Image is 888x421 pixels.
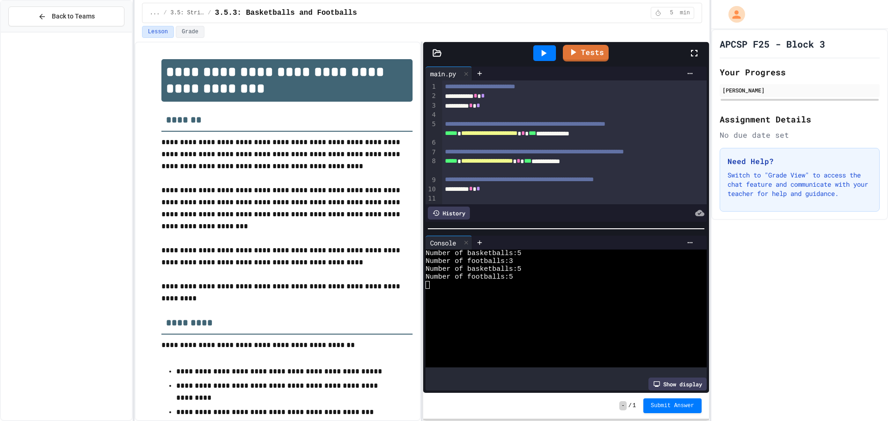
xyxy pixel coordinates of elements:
span: / [163,9,166,17]
span: 1 [633,402,636,409]
span: min [680,9,690,17]
button: Grade [176,26,204,38]
div: No due date set [720,129,880,140]
div: Console [425,238,461,248]
button: Back to Teams [8,6,124,26]
span: - [619,401,626,410]
span: Submit Answer [651,402,694,409]
span: ... [150,9,160,17]
div: 10 [425,185,437,194]
a: Tests [563,45,609,61]
span: 3.5.3: Basketballs and Footballs [215,7,357,18]
div: [PERSON_NAME] [722,86,877,94]
div: History [428,207,470,220]
h2: Your Progress [720,66,880,79]
span: Number of footballs:5 [425,273,513,281]
div: 12 [425,203,437,213]
div: 6 [425,138,437,147]
div: 9 [425,176,437,185]
span: Number of footballs:3 [425,257,513,265]
h1: APCSP F25 - Block 3 [720,37,825,50]
span: 5 [664,9,679,17]
div: 4 [425,110,437,120]
button: Lesson [142,26,174,38]
h2: Assignment Details [720,113,880,126]
div: 7 [425,148,437,157]
iframe: chat widget [811,344,879,383]
div: Console [425,236,472,250]
div: 2 [425,92,437,101]
span: / [208,9,211,17]
div: 8 [425,157,437,176]
div: main.py [425,69,461,79]
span: Number of basketballs:5 [425,265,521,273]
button: Submit Answer [643,398,702,413]
div: 3 [425,101,437,110]
h3: Need Help? [728,156,872,167]
span: Number of basketballs:5 [425,250,521,257]
span: 3.5: String Operators [171,9,204,17]
div: My Account [719,4,747,25]
div: Show display [648,378,707,390]
div: main.py [425,67,472,80]
div: 11 [425,194,437,203]
iframe: chat widget [849,384,879,412]
div: 5 [425,120,437,139]
span: Back to Teams [52,12,95,21]
span: / [629,402,632,409]
p: Switch to "Grade View" to access the chat feature and communicate with your teacher for help and ... [728,171,872,198]
div: 1 [425,82,437,92]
